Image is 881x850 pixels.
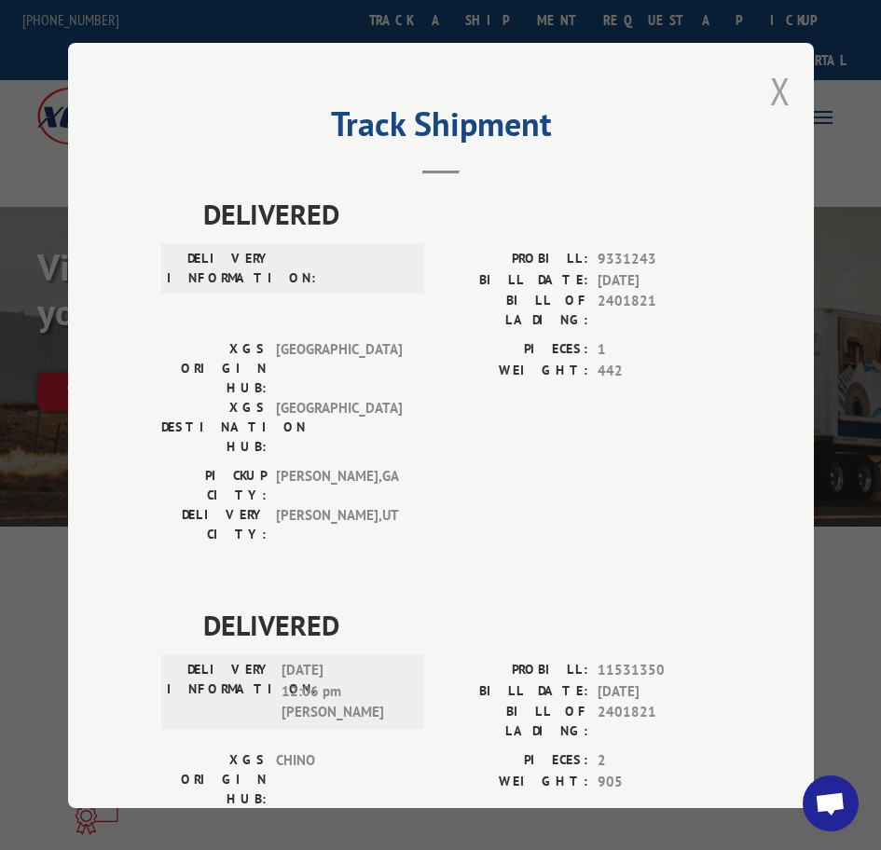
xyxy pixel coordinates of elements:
label: DELIVERY INFORMATION: [167,660,272,723]
span: [DATE] [598,269,721,291]
label: WEIGHT: [441,360,588,381]
h2: Track Shipment [161,111,721,146]
button: Close modal [770,66,791,116]
span: 905 [598,771,721,792]
label: PICKUP CITY: [161,466,267,505]
span: [GEOGRAPHIC_DATA] [276,339,402,398]
a: Open chat [803,775,859,831]
span: CHINO [276,750,402,809]
span: [DATE] [598,680,721,702]
label: XGS DESTINATION HUB: [161,398,267,457]
span: [DATE] 12:06 pm [PERSON_NAME] [282,660,407,723]
label: PIECES: [441,339,588,361]
span: 11531350 [598,660,721,681]
span: 2 [598,750,721,772]
label: PROBILL: [441,249,588,270]
label: PIECES: [441,750,588,772]
label: DELIVERY CITY: [161,505,267,544]
span: [PERSON_NAME] , UT [276,505,402,544]
span: 1 [598,339,721,361]
span: 2401821 [598,702,721,741]
label: XGS ORIGIN HUB: [161,750,267,809]
label: PROBILL: [441,660,588,681]
label: XGS ORIGIN HUB: [161,339,267,398]
span: 442 [598,360,721,381]
label: BILL DATE: [441,269,588,291]
span: DELIVERED [203,193,721,235]
label: DELIVERY INFORMATION: [167,249,272,288]
span: 2401821 [598,291,721,330]
span: [GEOGRAPHIC_DATA] [276,398,402,457]
label: WEIGHT: [441,771,588,792]
label: BILL OF LADING: [441,291,588,330]
span: DELIVERED [203,604,721,646]
span: [PERSON_NAME] , GA [276,466,402,505]
span: 9331243 [598,249,721,270]
label: BILL OF LADING: [441,702,588,741]
label: BILL DATE: [441,680,588,702]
